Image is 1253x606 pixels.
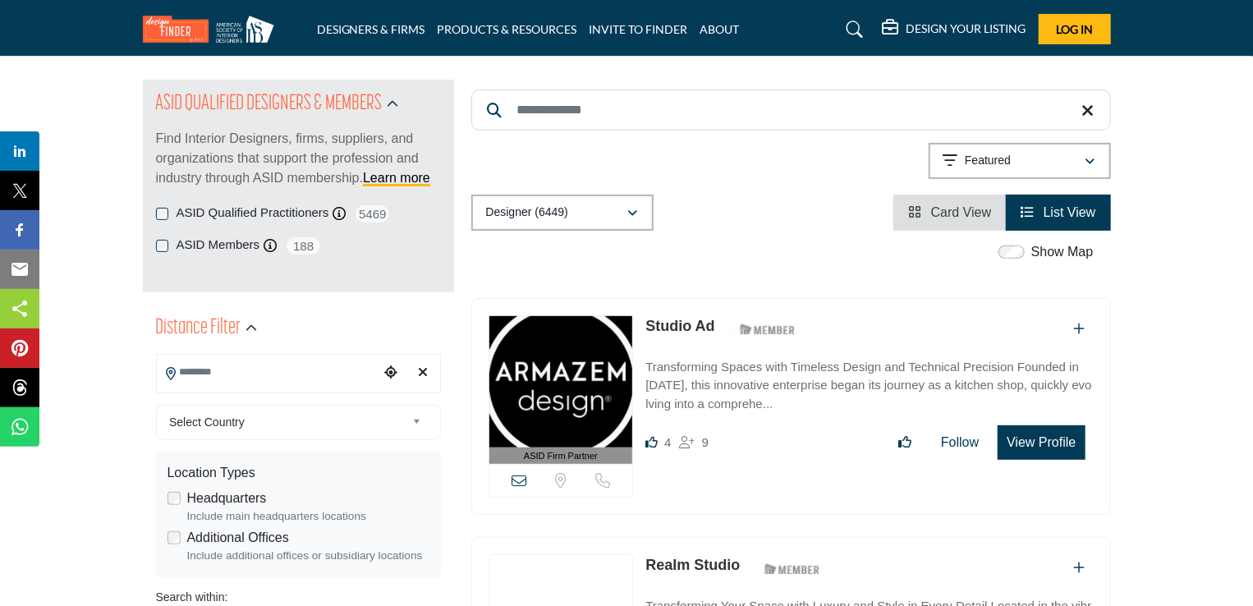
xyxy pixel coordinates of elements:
a: INVITE TO FINDER [590,22,688,36]
button: View Profile [998,425,1085,460]
h2: Distance Filter [156,314,241,343]
p: Transforming Spaces with Timeless Design and Technical Precision Founded in [DATE], this innovati... [645,358,1093,414]
p: Find Interior Designers, firms, suppliers, and organizations that support the profession and indu... [156,129,441,188]
span: 188 [285,236,322,256]
input: Search Location [157,356,379,388]
input: Search Keyword [471,90,1111,131]
a: Search [830,16,874,43]
button: Designer (6449) [471,195,654,231]
a: DESIGNERS & FIRMS [317,22,425,36]
a: View Card [908,205,991,219]
span: Card View [931,205,992,219]
li: Card View [893,195,1006,231]
label: Show Map [1031,242,1094,262]
span: 9 [702,435,709,449]
img: ASID Members Badge Icon [755,558,829,579]
div: Followers [680,433,709,452]
label: ASID Qualified Practitioners [177,204,329,223]
a: Studio Ad [645,318,714,334]
button: Like listing [888,426,922,459]
div: Search within: [156,589,441,606]
img: Site Logo [143,16,282,43]
span: 4 [664,435,671,449]
div: Location Types [168,463,429,483]
a: Realm Studio [645,557,740,573]
h5: DESIGN YOUR LISTING [906,21,1026,36]
input: ASID Qualified Practitioners checkbox [156,208,168,220]
label: Headquarters [187,489,267,508]
a: Add To List [1074,322,1085,336]
span: Select Country [169,412,406,432]
p: Featured [965,153,1011,169]
div: Include additional offices or subsidiary locations [187,548,429,564]
li: List View [1006,195,1110,231]
a: Add To List [1074,561,1085,575]
a: ASID Firm Partner [489,316,633,465]
label: Additional Offices [187,528,289,548]
span: ASID Firm Partner [524,449,598,463]
button: Log In [1039,14,1111,44]
button: Featured [929,143,1111,179]
span: Log In [1056,22,1093,36]
a: Transforming Spaces with Timeless Design and Technical Precision Founded in [DATE], this innovati... [645,348,1093,414]
img: ASID Members Badge Icon [731,319,805,340]
a: PRODUCTS & RESOURCES [438,22,577,36]
a: Learn more [363,171,430,185]
p: Designer (6449) [486,204,568,221]
i: Likes [645,436,658,448]
input: ASID Members checkbox [156,240,168,252]
p: Studio Ad [645,315,714,337]
button: Follow [930,426,989,459]
p: Realm Studio [645,554,740,576]
label: ASID Members [177,236,260,255]
div: DESIGN YOUR LISTING [883,20,1026,39]
span: 5469 [354,204,391,224]
div: Clear search location [411,356,436,391]
span: List View [1044,205,1096,219]
a: View List [1021,205,1095,219]
h2: ASID QUALIFIED DESIGNERS & MEMBERS [156,90,383,119]
img: Studio Ad [489,316,633,448]
div: Include main headquarters locations [187,508,429,525]
div: Choose your current location [379,356,403,391]
a: ABOUT [700,22,740,36]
